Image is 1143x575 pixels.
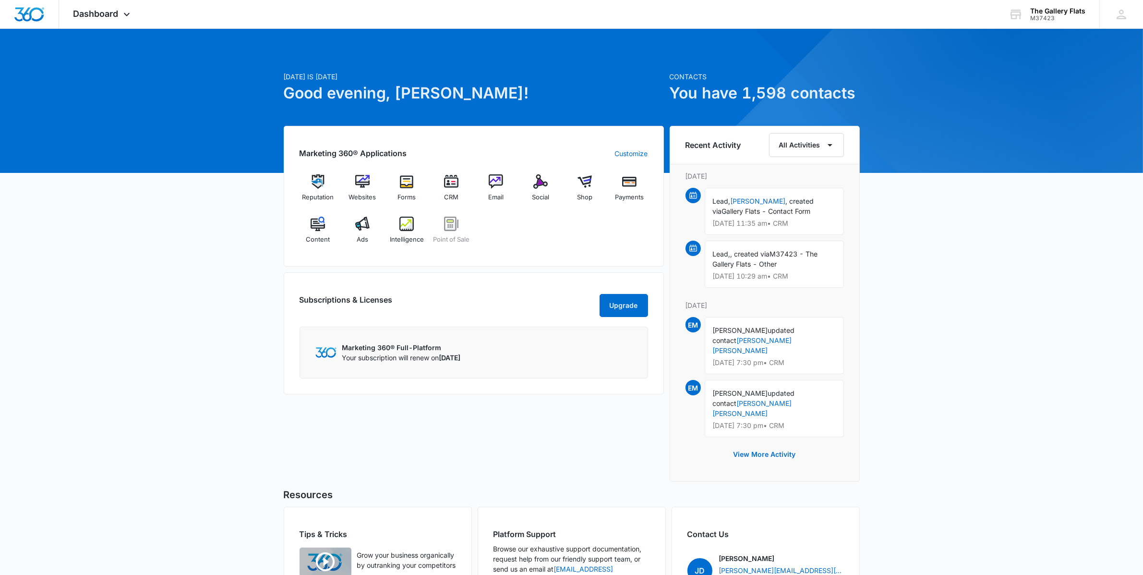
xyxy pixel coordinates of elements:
[397,193,416,202] span: Forms
[342,353,461,363] p: Your subscription will renew on
[713,336,792,355] a: [PERSON_NAME] [PERSON_NAME]
[722,207,811,215] span: Gallery Flats - Contact Form
[302,193,334,202] span: Reputation
[713,326,768,334] span: [PERSON_NAME]
[713,389,768,397] span: [PERSON_NAME]
[686,171,844,181] p: [DATE]
[713,399,792,417] a: [PERSON_NAME] [PERSON_NAME]
[433,235,469,245] span: Point of Sale
[284,488,860,502] h5: Resources
[719,553,775,563] p: [PERSON_NAME]
[439,354,461,362] span: [DATE]
[433,174,470,209] a: CRM
[357,550,456,570] p: Grow your business organically by outranking your competitors
[687,528,844,540] h2: Contact Us
[344,174,381,209] a: Websites
[600,294,648,317] button: Upgrade
[493,528,650,540] h2: Platform Support
[349,193,376,202] span: Websites
[731,197,786,205] a: [PERSON_NAME]
[686,300,844,310] p: [DATE]
[284,72,664,82] p: [DATE] is [DATE]
[300,217,337,251] a: Content
[713,422,836,429] p: [DATE] 7:30 pm • CRM
[686,139,741,151] h6: Recent Activity
[300,294,393,313] h2: Subscriptions & Licenses
[522,174,559,209] a: Social
[306,235,330,245] span: Content
[300,174,337,209] a: Reputation
[300,528,456,540] h2: Tips & Tricks
[344,217,381,251] a: Ads
[577,193,592,202] span: Shop
[1030,15,1085,22] div: account id
[444,193,458,202] span: CRM
[478,174,515,209] a: Email
[342,343,461,353] p: Marketing 360® Full-Platform
[433,217,470,251] a: Point of Sale
[315,347,337,357] img: Marketing 360 Logo
[300,147,407,159] h2: Marketing 360® Applications
[566,174,603,209] a: Shop
[284,82,664,105] h1: Good evening, [PERSON_NAME]!
[615,193,644,202] span: Payments
[713,197,731,205] span: Lead,
[713,359,836,366] p: [DATE] 7:30 pm • CRM
[1030,7,1085,15] div: account name
[670,82,860,105] h1: You have 1,598 contacts
[611,174,648,209] a: Payments
[769,133,844,157] button: All Activities
[686,380,701,395] span: EM
[532,193,549,202] span: Social
[731,250,770,258] span: , created via
[390,235,424,245] span: Intelligence
[670,72,860,82] p: Contacts
[388,174,425,209] a: Forms
[357,235,368,245] span: Ads
[686,317,701,332] span: EM
[713,220,836,227] p: [DATE] 11:35 am • CRM
[488,193,504,202] span: Email
[713,250,731,258] span: Lead,
[388,217,425,251] a: Intelligence
[724,443,806,466] button: View More Activity
[615,148,648,159] a: Customize
[73,9,119,19] span: Dashboard
[713,273,836,280] p: [DATE] 10:29 am • CRM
